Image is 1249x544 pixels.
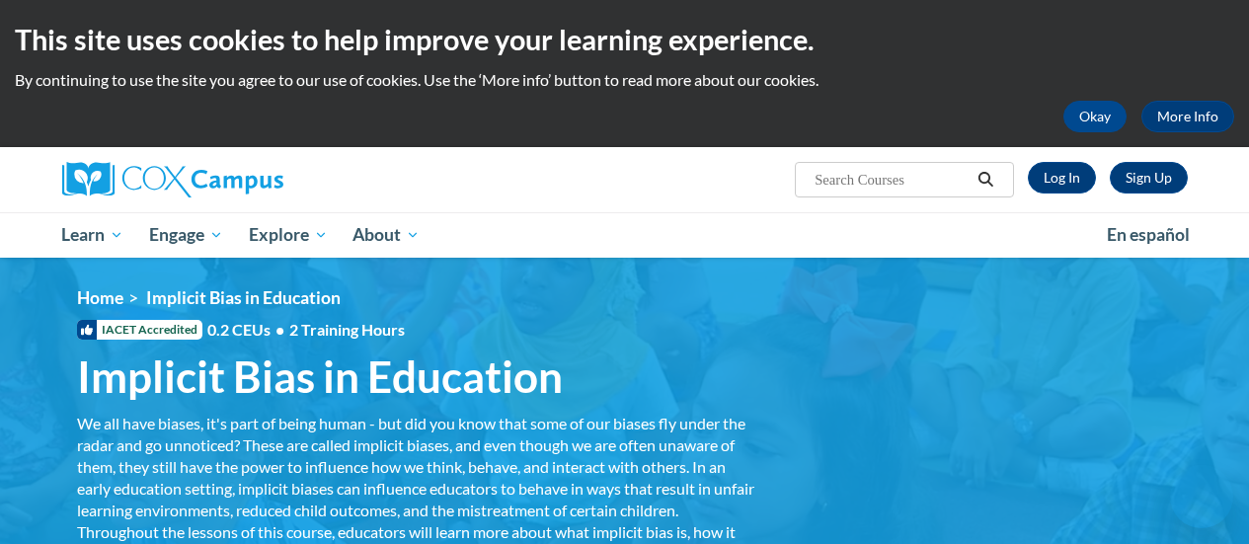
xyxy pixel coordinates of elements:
[149,223,223,247] span: Engage
[146,287,341,308] span: Implicit Bias in Education
[971,168,1000,192] button: Search
[813,168,971,192] input: Search Courses
[1094,214,1203,256] a: En español
[1170,465,1233,528] iframe: Button to launch messaging window
[77,320,202,340] span: IACET Accredited
[62,162,283,197] img: Cox Campus
[352,223,420,247] span: About
[1141,101,1234,132] a: More Info
[62,162,418,197] a: Cox Campus
[47,212,1203,258] div: Main menu
[1107,224,1190,245] span: En español
[207,319,405,341] span: 0.2 CEUs
[340,212,432,258] a: About
[77,350,563,403] span: Implicit Bias in Education
[136,212,236,258] a: Engage
[249,223,328,247] span: Explore
[1063,101,1127,132] button: Okay
[49,212,137,258] a: Learn
[1028,162,1096,194] a: Log In
[236,212,341,258] a: Explore
[15,20,1234,59] h2: This site uses cookies to help improve your learning experience.
[1110,162,1188,194] a: Register
[77,287,123,308] a: Home
[61,223,123,247] span: Learn
[289,320,405,339] span: 2 Training Hours
[15,69,1234,91] p: By continuing to use the site you agree to our use of cookies. Use the ‘More info’ button to read...
[275,320,284,339] span: •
